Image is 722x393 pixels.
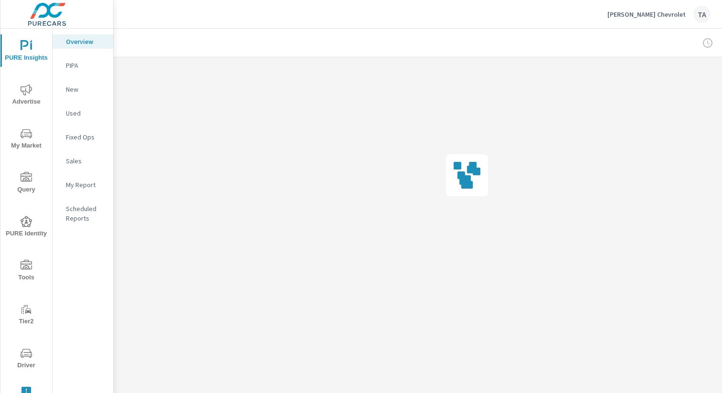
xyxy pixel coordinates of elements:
[66,180,106,190] p: My Report
[53,202,113,225] div: Scheduled Reports
[53,34,113,49] div: Overview
[693,6,711,23] div: TA
[66,156,106,166] p: Sales
[66,37,106,46] p: Overview
[53,82,113,96] div: New
[66,108,106,118] p: Used
[3,84,49,107] span: Advertise
[3,348,49,371] span: Driver
[53,178,113,192] div: My Report
[607,10,686,19] p: [PERSON_NAME] Chevrolet
[66,132,106,142] p: Fixed Ops
[66,204,106,223] p: Scheduled Reports
[66,85,106,94] p: New
[53,58,113,73] div: PIPA
[66,61,106,70] p: PIPA
[3,216,49,239] span: PURE Identity
[3,128,49,151] span: My Market
[53,154,113,168] div: Sales
[53,130,113,144] div: Fixed Ops
[3,40,49,64] span: PURE Insights
[3,260,49,283] span: Tools
[53,106,113,120] div: Used
[3,304,49,327] span: Tier2
[3,172,49,195] span: Query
